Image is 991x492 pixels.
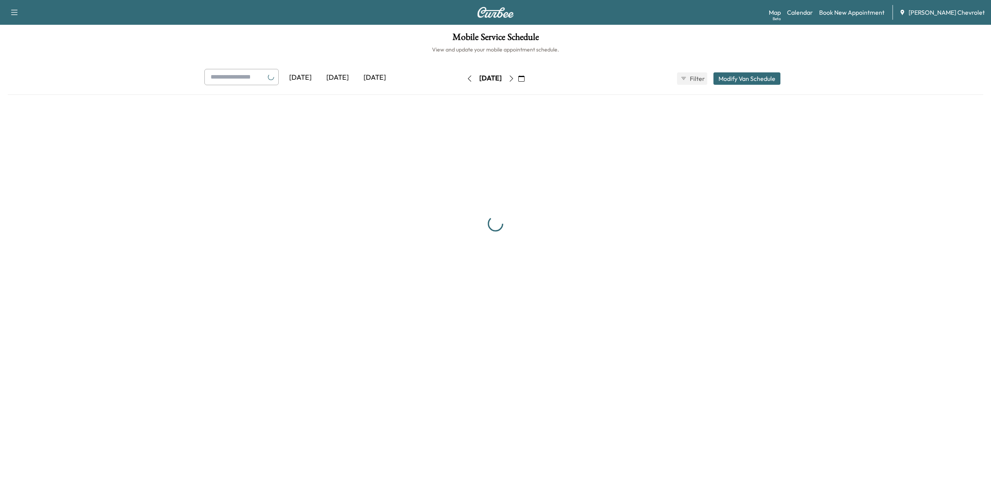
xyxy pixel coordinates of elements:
div: [DATE] [479,74,502,83]
div: [DATE] [356,69,393,87]
h1: Mobile Service Schedule [8,33,983,46]
a: Book New Appointment [819,8,885,17]
a: Calendar [787,8,813,17]
span: Filter [690,74,704,83]
button: Modify Van Schedule [713,72,780,85]
div: [DATE] [282,69,319,87]
img: Curbee Logo [477,7,514,18]
div: Beta [773,16,781,22]
span: [PERSON_NAME] Chevrolet [909,8,985,17]
h6: View and update your mobile appointment schedule. [8,46,983,53]
a: MapBeta [769,8,781,17]
button: Filter [677,72,707,85]
div: [DATE] [319,69,356,87]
